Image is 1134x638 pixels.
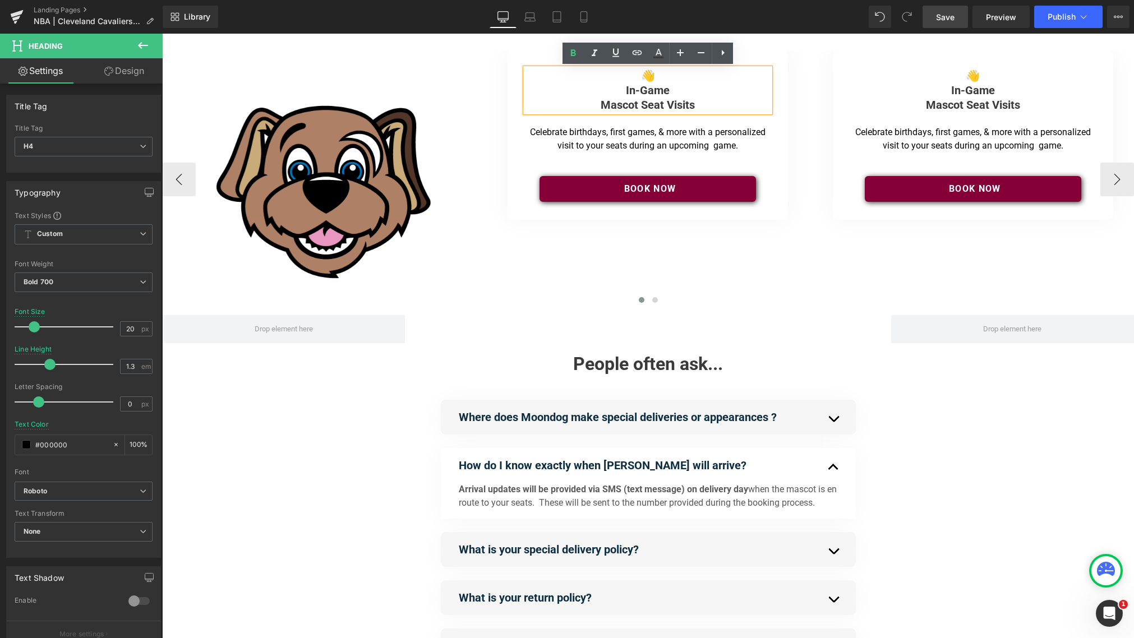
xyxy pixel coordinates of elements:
[1034,6,1103,28] button: Publish
[764,64,858,78] strong: Mascot Seat Visits
[15,383,153,391] div: Letter Spacing
[15,510,153,517] div: Text Transform
[439,64,533,78] strong: Mascot Seat Visits
[15,468,153,476] div: Font
[184,12,210,22] span: Library
[297,557,430,571] strong: What is your return policy?
[24,142,33,150] b: H4
[462,150,514,160] span: Book NOw
[570,6,597,28] a: Mobile
[24,487,47,496] i: Roboto
[29,41,63,50] span: Heading
[692,92,930,119] p: Celebrate birthdays, first games, & more with a personalized visit to your seats during an upcomi...
[972,6,1030,28] a: Preview
[141,400,151,408] span: px
[15,260,153,268] div: Font Weight
[163,6,218,28] a: New Library
[24,527,41,535] b: None
[297,509,477,523] strong: What is your special delivery policy?
[84,58,165,84] a: Design
[703,142,919,168] a: Book NOw
[543,6,570,28] a: Tablet
[243,317,729,344] h1: People often ask...
[464,50,508,63] strong: In-Game
[15,420,49,428] div: Text Color
[1048,12,1076,21] span: Publish
[15,124,153,132] div: Title Tag
[15,308,45,316] div: Font Size
[986,11,1016,23] span: Preview
[37,229,63,239] b: Custom
[297,450,586,461] b: Arrival updates will be provided via SMS (text message) on delivery day
[141,363,151,370] span: em
[366,92,605,119] p: Celebrate birthdays, first games, & more with a personalized visit to your seats during an upcomi...
[15,95,48,111] div: Title Tag
[789,50,833,63] strong: In-Game
[936,11,955,23] span: Save
[490,6,517,28] a: Desktop
[15,596,117,608] div: Enable
[297,425,584,438] strong: How do I know exactly when [PERSON_NAME] will arrive?
[297,377,615,390] strong: Where does Moondog make special deliveries or appearances ?
[15,211,153,220] div: Text Styles
[24,278,53,286] b: Bold 700
[517,6,543,28] a: Laptop
[15,567,64,582] div: Text Shadow
[1119,600,1128,609] span: 1
[15,182,61,197] div: Typography
[141,325,151,332] span: px
[15,345,52,353] div: Line Height
[34,17,141,26] span: NBA | Cleveland Cavaliers | Moondog
[787,150,838,160] span: Book NOw
[377,142,594,168] a: Book NOw
[125,435,152,455] div: %
[34,6,163,15] a: Landing Pages
[896,6,918,28] button: Redo
[363,35,608,49] h4: 👋
[869,6,891,28] button: Undo
[689,35,933,49] h4: 👋
[1096,600,1123,627] iframe: Intercom live chat
[35,438,107,451] input: Color
[1107,6,1130,28] button: More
